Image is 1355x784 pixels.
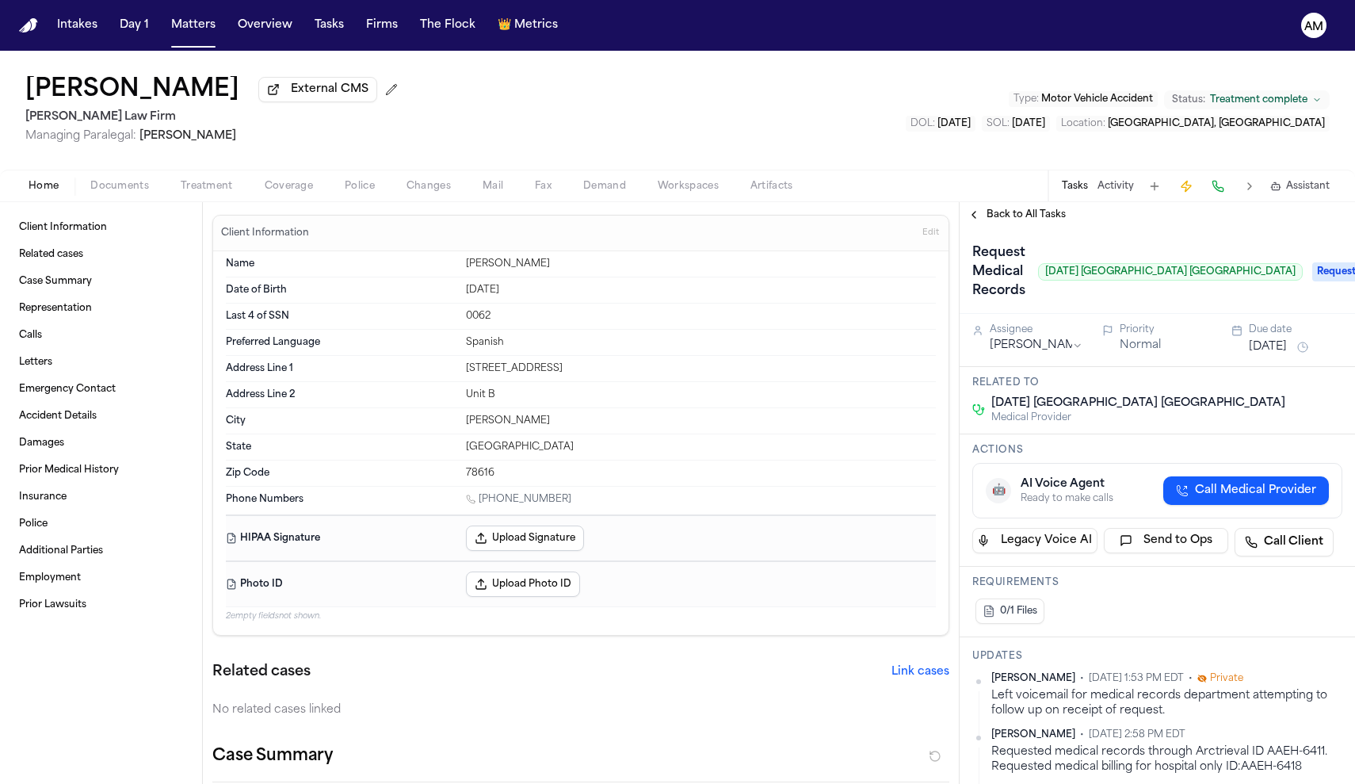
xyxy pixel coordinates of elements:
dt: Photo ID [226,572,456,597]
a: Case Summary [13,269,189,294]
button: Edit Type: Motor Vehicle Accident [1009,91,1158,107]
span: Letters [19,356,52,369]
p: 2 empty fields not shown. [226,610,936,622]
a: Call 1 (512) 383-6167 [466,493,571,506]
div: Requested medical records through Arctrieval ID AAEH-6411. Requested medical billing for hospital... [991,744,1342,775]
dt: Address Line 1 [226,362,456,375]
span: Fax [535,180,552,193]
a: Prior Medical History [13,457,189,483]
div: [GEOGRAPHIC_DATA] [466,441,936,453]
span: Phone Numbers [226,493,303,506]
button: Snooze task [1293,338,1312,357]
div: Due date [1249,323,1342,336]
span: Coverage [265,180,313,193]
dt: HIPAA Signature [226,526,456,551]
a: Additional Parties [13,538,189,564]
span: [PERSON_NAME] [991,729,1075,741]
button: Make a Call [1207,175,1229,197]
button: Matters [165,11,222,40]
span: Case Summary [19,275,92,288]
button: Edit SOL: 2027-07-02 [982,116,1050,132]
div: [PERSON_NAME] [466,258,936,270]
span: Treatment [181,180,233,193]
span: Motor Vehicle Accident [1041,94,1153,104]
button: Add Task [1143,175,1166,197]
span: [DATE] [GEOGRAPHIC_DATA] [GEOGRAPHIC_DATA] [1038,263,1303,281]
button: [DATE] [1249,339,1287,355]
span: [GEOGRAPHIC_DATA], [GEOGRAPHIC_DATA] [1108,119,1325,128]
a: Emergency Contact [13,377,189,402]
button: Firms [360,11,404,40]
span: [DATE] [GEOGRAPHIC_DATA] [GEOGRAPHIC_DATA] [991,396,1285,411]
div: Unit B [466,388,936,401]
button: Tasks [308,11,350,40]
button: Overview [231,11,299,40]
span: • [1080,672,1084,685]
button: Call Medical Provider [1163,476,1329,505]
button: Assistant [1270,180,1330,193]
h1: Request Medical Records [966,240,1032,304]
div: [STREET_ADDRESS] [466,362,936,375]
a: Letters [13,350,189,375]
span: Damages [19,437,64,449]
span: Calls [19,329,42,342]
button: Activity [1097,180,1134,193]
span: [DATE] [1012,119,1045,128]
a: Representation [13,296,189,321]
span: crown [498,17,511,33]
span: Status: [1172,94,1205,106]
span: Prior Medical History [19,464,119,476]
button: 0/1 Files [975,599,1044,624]
div: 78616 [466,467,936,480]
span: Medical Provider [991,411,1285,424]
a: Intakes [51,11,104,40]
span: Insurance [19,491,67,503]
a: Prior Lawsuits [13,592,189,618]
span: Call Medical Provider [1195,483,1316,499]
span: Demand [583,180,626,193]
div: [DATE] [466,284,936,296]
a: Calls [13,323,189,348]
a: Related cases [13,242,189,267]
span: Employment [19,572,81,584]
dt: Address Line 2 [226,388,456,401]
span: Back to All Tasks [987,208,1066,221]
div: [PERSON_NAME] [466,415,936,427]
div: Priority [1120,323,1213,336]
button: Edit Location: Austin, TX [1056,116,1330,132]
span: Police [19,518,48,530]
h3: Requirements [972,576,1342,589]
span: Managing Paralegal: [25,130,136,142]
span: Additional Parties [19,545,103,557]
span: Treatment complete [1210,94,1307,106]
span: Accident Details [19,410,97,423]
button: Send to Ops [1104,528,1229,553]
button: Day 1 [113,11,155,40]
span: 0/1 Files [1000,605,1037,618]
dt: Name [226,258,456,270]
button: Edit [918,220,944,246]
button: Tasks [1062,180,1088,193]
span: Home [29,180,59,193]
button: The Flock [414,11,482,40]
span: Prior Lawsuits [19,599,86,611]
span: Assistant [1286,180,1330,193]
dt: State [226,441,456,453]
button: Edit DOL: 2025-07-02 [906,116,975,132]
span: • [1189,672,1193,685]
span: DOL : [910,119,935,128]
button: Upload Signature [466,526,584,551]
button: crownMetrics [491,11,564,40]
div: Left voicemail for medical records department attempting to follow up on receipt of request. [991,688,1342,719]
span: [DATE] 2:58 PM EDT [1089,729,1185,741]
div: 0062 [466,310,936,323]
h3: Related to [972,377,1342,389]
dt: Preferred Language [226,336,456,349]
dt: Date of Birth [226,284,456,296]
span: Workspaces [658,180,719,193]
